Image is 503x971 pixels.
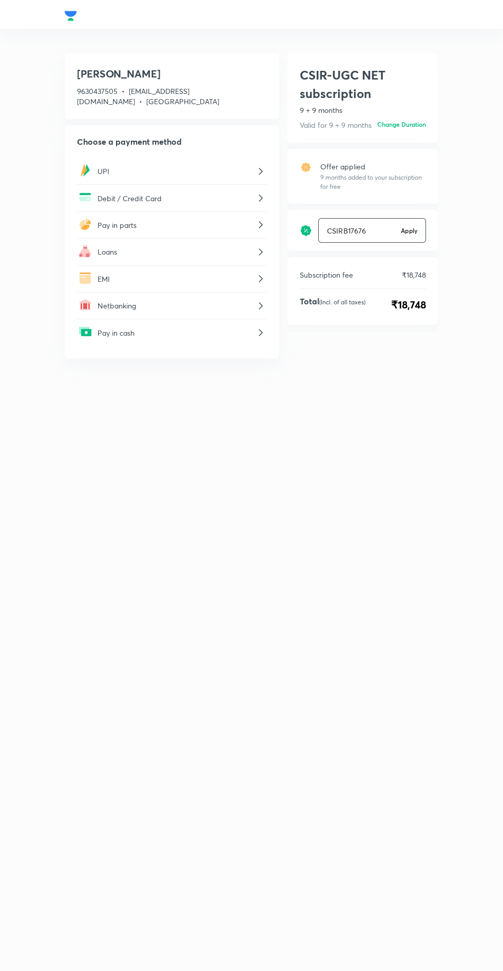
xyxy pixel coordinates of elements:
[98,220,255,230] p: Pay in parts
[139,96,142,106] span: •
[146,96,219,106] span: [GEOGRAPHIC_DATA]
[300,297,365,313] h4: Total
[98,300,255,311] p: Netbanking
[98,246,255,257] p: Loans
[77,243,93,259] img: -
[77,297,93,313] img: -
[122,86,125,96] span: •
[77,86,189,106] span: [EMAIL_ADDRESS][DOMAIN_NAME]
[402,269,426,280] p: ₹18,748
[77,138,267,146] h2: Choose a payment method
[98,274,255,284] p: EMI
[98,166,255,177] p: UPI
[77,323,93,340] img: -
[77,162,93,179] img: -
[401,226,417,235] h6: Apply
[77,270,93,286] img: -
[320,173,426,191] p: 9 months added to your subscription for free
[77,216,93,232] img: -
[300,161,312,173] img: offer
[77,66,267,82] h3: [PERSON_NAME]
[77,189,93,205] img: -
[98,193,255,204] p: Debit / Credit Card
[319,298,365,306] p: (Incl. of all taxes)
[377,120,426,129] h6: Change Duration
[300,105,426,115] p: 9 + 9 months
[300,120,372,130] p: Valid for 9 + 9 months
[319,219,397,242] input: Have a referral code?
[98,327,255,338] p: Pay in cash
[300,269,353,280] p: Subscription fee
[77,86,118,96] span: 9630437505
[320,161,426,172] p: Offer applied
[391,297,426,313] span: ₹18,748
[300,224,312,237] img: discount
[300,66,426,103] h1: CSIR-UGC NET subscription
